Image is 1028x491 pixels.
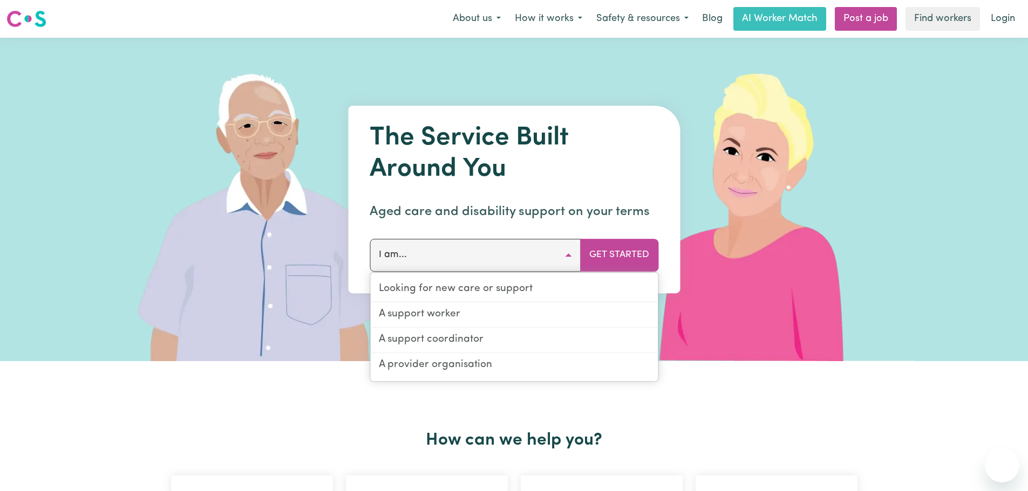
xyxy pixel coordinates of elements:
h1: The Service Built Around You [370,123,658,185]
a: Find workers [906,7,980,31]
a: Careseekers logo [6,6,46,31]
button: About us [446,8,508,30]
a: A support worker [370,302,658,328]
iframe: Button to launch messaging window [985,448,1019,482]
a: Blog [696,7,729,31]
a: A provider organisation [370,353,658,377]
a: Looking for new care or support [370,277,658,302]
h2: How can we help you? [165,430,864,451]
button: Safety & resources [589,8,696,30]
p: Aged care and disability support on your terms [370,202,658,222]
button: Get Started [580,239,658,271]
button: I am... [370,239,581,271]
img: Careseekers logo [6,9,46,29]
a: A support coordinator [370,328,658,353]
div: I am... [370,272,658,382]
a: Login [984,7,1022,31]
a: Post a job [835,7,897,31]
a: AI Worker Match [733,7,826,31]
button: How it works [508,8,589,30]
